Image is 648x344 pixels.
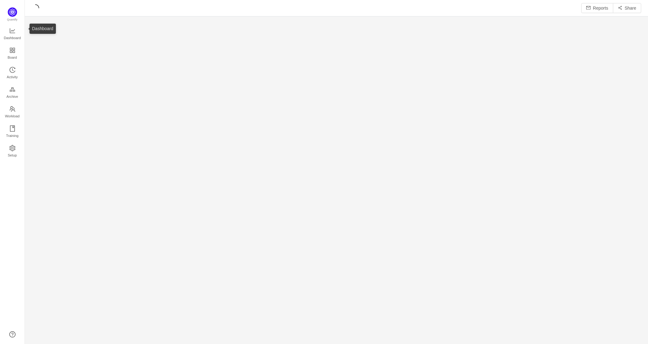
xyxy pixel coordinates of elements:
span: Archive [7,90,18,103]
span: Dashboard [4,32,21,44]
img: Quantify [8,7,17,17]
i: icon: gold [9,86,16,93]
i: icon: loading [32,4,39,12]
i: icon: history [9,67,16,73]
span: Training [6,129,18,142]
span: Workload [5,110,20,122]
i: icon: book [9,125,16,132]
a: Setup [9,145,16,158]
a: Archive [9,87,16,99]
a: Dashboard [9,28,16,40]
span: Activity [7,71,18,83]
a: icon: question-circle [9,331,16,337]
i: icon: appstore [9,47,16,53]
a: Activity [9,67,16,79]
i: icon: setting [9,145,16,151]
button: icon: mailReports [581,3,613,13]
span: Board [8,51,17,64]
a: Board [9,48,16,60]
button: icon: share-altShare [613,3,641,13]
span: Setup [8,149,17,161]
a: Workload [9,106,16,119]
a: Training [9,126,16,138]
span: Quantify [7,18,18,21]
i: icon: team [9,106,16,112]
i: icon: line-chart [9,28,16,34]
